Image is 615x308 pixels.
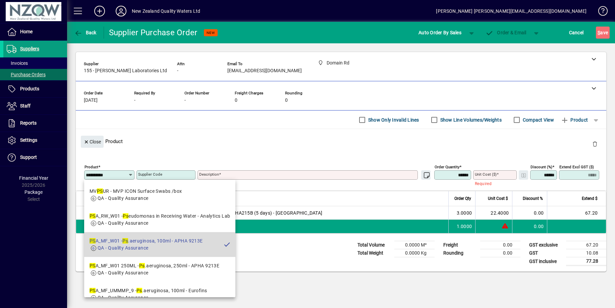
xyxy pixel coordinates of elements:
td: Rounding [440,249,480,257]
td: 3.0000 [448,206,475,220]
span: S [598,30,600,35]
button: Delete [587,136,603,152]
button: Close [81,136,104,148]
a: Staff [3,98,67,115]
span: Description [209,195,230,202]
app-page-header-button: Close [79,138,105,144]
td: 0.0000 M³ [394,241,435,249]
span: Purchase Orders [7,72,46,77]
td: 0.00 [512,220,547,233]
span: Supplier Code [150,195,175,202]
span: Products [20,86,39,91]
a: Settings [3,132,67,149]
span: Close [83,136,101,147]
span: ave [598,27,608,38]
span: - [177,68,178,74]
span: Suppliers [20,46,39,51]
span: Back [74,30,97,35]
span: NEW [207,31,215,35]
td: 22.4000 [475,206,512,220]
button: Order & Email [482,27,530,39]
td: 67.20 [547,206,606,220]
span: Item [102,195,110,202]
div: New Zealand Quality Waters Ltd [132,6,200,16]
span: Cancel [569,27,584,38]
span: 0 [285,98,288,103]
span: - [184,98,186,103]
mat-label: Supplier Code [138,172,162,177]
div: Product [76,129,606,153]
td: 10.08 [566,249,606,257]
app-page-header-button: Back [67,27,104,39]
app-page-header-button: Delete [587,141,603,147]
a: Purchase Orders [3,69,67,80]
button: Add [89,5,110,17]
td: GST [526,249,566,257]
td: GST exclusive [526,241,566,249]
span: Reports [20,120,37,126]
td: GST inclusive [526,257,566,266]
mat-label: Description [199,172,219,177]
label: Compact View [521,117,554,123]
td: Total Volume [354,241,394,249]
mat-label: Order Quantity [435,165,459,169]
span: Order Qty [454,195,471,202]
div: Supplier Purchase Order [109,27,198,38]
button: Back [72,27,98,39]
mat-error: Required [475,180,511,187]
span: Support [20,155,37,160]
td: 0.00 [512,206,547,220]
button: Auto Order By Sales [415,27,465,39]
td: 0.00 [480,249,520,257]
span: Settings [20,137,37,143]
mat-error: Required [199,180,427,187]
span: Package [24,189,43,195]
a: Support [3,149,67,166]
a: Knowledge Base [593,1,607,23]
a: Invoices [3,57,67,69]
span: Invoices [7,60,28,66]
span: 0 [235,98,237,103]
td: 77.28 [566,257,606,266]
label: Show Line Volumes/Weights [439,117,502,123]
td: 0.00 [480,241,520,249]
td: 0.0000 Kg [394,249,435,257]
mat-label: Discount (%) [530,165,552,169]
span: [EMAIL_ADDRESS][DOMAIN_NAME] [227,68,302,74]
span: Extend $ [582,195,598,202]
a: Reports [3,115,67,132]
span: 155 - [PERSON_NAME] Laboratories Ltd [84,68,167,74]
span: Financial Year [19,175,48,181]
a: Home [3,24,67,40]
td: Total Weight [354,249,394,257]
span: Order & Email [486,30,526,35]
label: Show Only Invalid Lines [367,117,419,123]
span: Auto Order By Sales [418,27,461,38]
button: Cancel [567,27,585,39]
span: - [134,98,135,103]
td: Freight [440,241,480,249]
span: Discount % [523,195,543,202]
span: Staff [20,103,31,108]
span: HPC25 C,APHA215B (5 days) - [GEOGRAPHIC_DATA] [209,210,322,216]
button: Save [596,27,610,39]
mat-label: Product [85,165,98,169]
mat-label: Unit Cost ($) [475,172,497,177]
td: 1.0000 [448,220,475,233]
div: HPC25_W01 [101,210,128,216]
td: 67.20 [566,241,606,249]
div: [PERSON_NAME] [PERSON_NAME][EMAIL_ADDRESS][DOMAIN_NAME] [436,6,586,16]
a: Products [3,81,67,97]
button: Profile [110,5,132,17]
span: [DATE] [84,98,98,103]
span: Unit Cost $ [488,195,508,202]
span: Home [20,29,33,34]
mat-label: Extend excl GST ($) [559,165,594,169]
